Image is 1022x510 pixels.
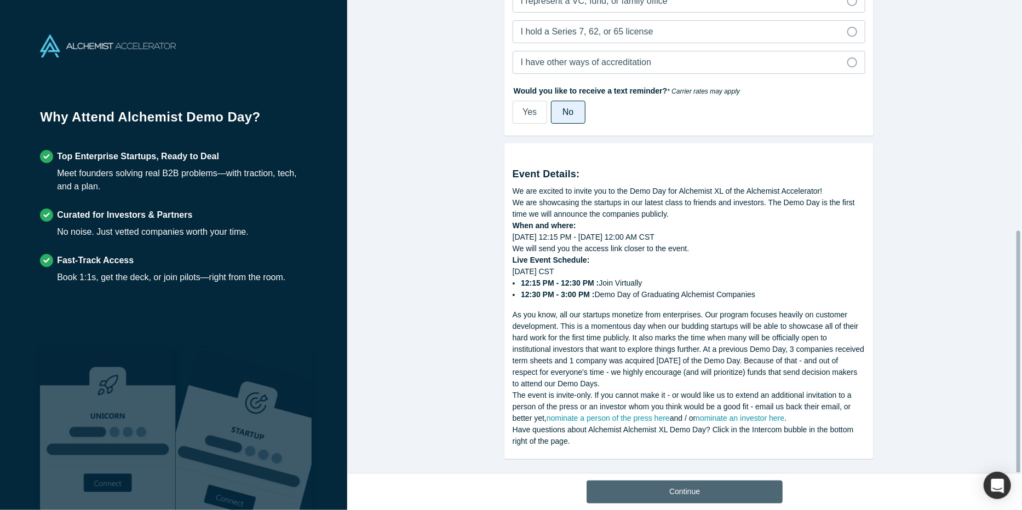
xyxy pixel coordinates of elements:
a: nominate a person of the press here [547,414,670,422]
span: I hold a Series 7, 62, or 65 license [521,27,653,36]
strong: Live Event Schedule: [513,256,590,264]
img: Prism AI [176,349,312,510]
img: Robust Technologies [40,349,176,510]
div: We are showcasing the startups in our latest class to friends and investors. The Demo Day is the ... [513,197,865,220]
div: [DATE] 12:15 PM - [DATE] 12:00 AM CST [513,231,865,243]
strong: 12:30 PM - 3:00 PM : [521,290,595,299]
span: No [562,107,573,117]
div: No noise. Just vetted companies worth your time. [57,225,249,239]
div: As you know, all our startups monetize from enterprises. Our program focuses heavily on customer ... [513,309,865,390]
h1: Why Attend Alchemist Demo Day? [40,107,307,135]
li: Demo Day of Graduating Alchemist Companies [521,289,865,300]
img: Alchemist Accelerator Logo [40,34,176,57]
div: We will send you the access link closer to the event. [513,243,865,254]
em: * Carrier rates may apply [667,88,740,95]
strong: Top Enterprise Startups, Ready to Deal [57,152,219,161]
div: Have questions about Alchemist Alchemist XL Demo Day? Click in the Intercom bubble in the bottom ... [513,424,865,447]
div: Meet founders solving real B2B problems—with traction, tech, and a plan. [57,167,307,193]
div: The event is invite-only. If you cannot make it - or would like us to extend an additional invita... [513,390,865,424]
li: Join Virtually [521,277,865,289]
span: Yes [523,107,537,117]
strong: Fast-Track Access [57,256,134,265]
label: Would you like to receive a text reminder? [513,82,865,97]
strong: 12:15 PM - 12:30 PM : [521,279,599,287]
strong: Curated for Investors & Partners [57,210,192,219]
div: [DATE] CST [513,266,865,300]
strong: When and where: [513,221,576,230]
strong: Event Details: [513,169,580,179]
div: Book 1:1s, get the deck, or join pilots—right from the room. [57,271,285,284]
span: I have other ways of accreditation [521,57,651,67]
a: nominate an investor here [696,414,784,422]
div: We are excited to invite you to the Demo Day for Alchemist XL of the Alchemist Accelerator! [513,186,865,197]
button: Continue [587,480,783,503]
